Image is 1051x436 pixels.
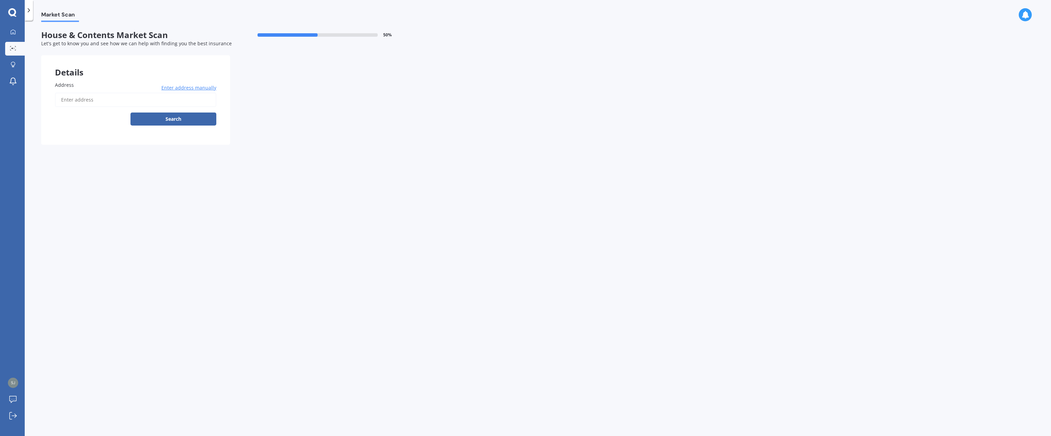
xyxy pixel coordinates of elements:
span: House & Contents Market Scan [41,30,230,40]
span: Address [55,82,74,88]
input: Enter address [55,93,216,107]
span: Let's get to know you and see how we can help with finding you the best insurance [41,40,232,47]
span: 50 % [383,33,392,37]
img: 8dc0bda99a5b5b8a5bdbba56ec22afca [8,378,18,388]
span: Market Scan [41,11,79,21]
div: Details [41,55,230,76]
button: Search [130,113,216,126]
span: Enter address manually [161,84,216,91]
